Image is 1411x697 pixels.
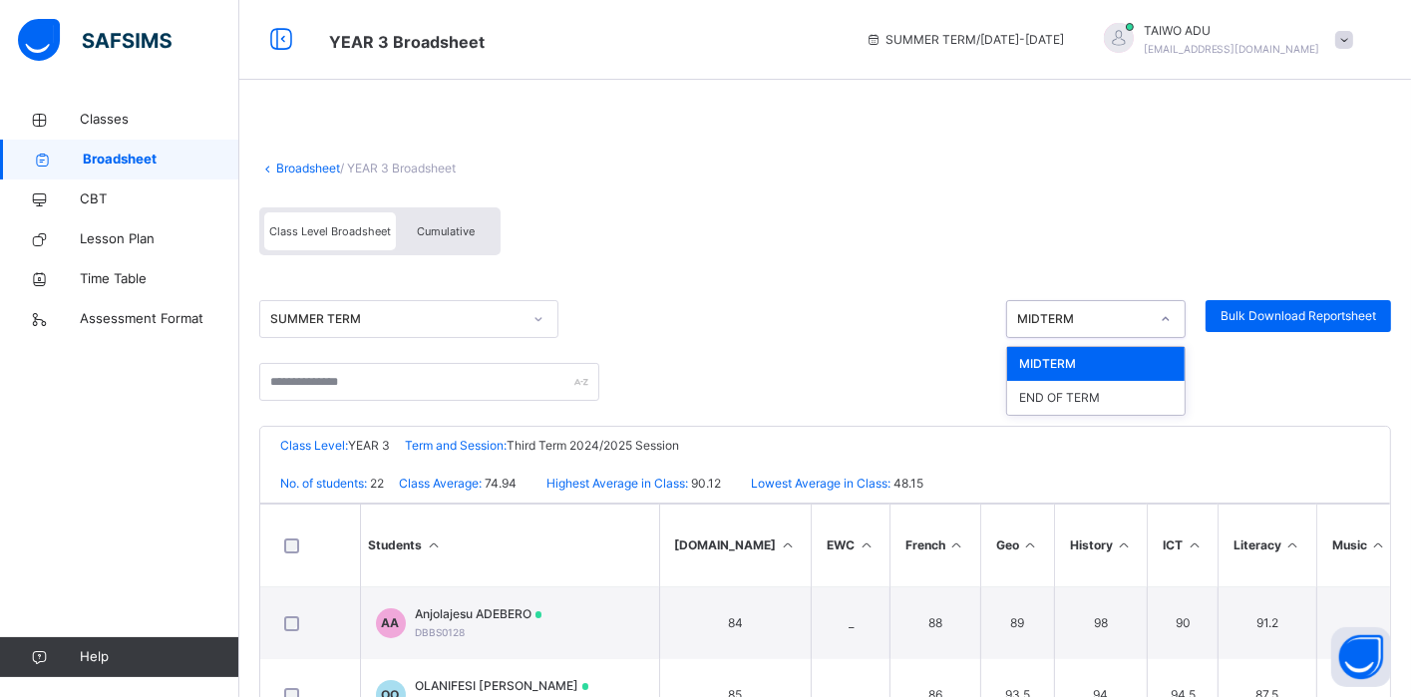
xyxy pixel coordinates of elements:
button: Open asap [1331,627,1391,687]
span: Lesson Plan [80,229,239,249]
span: Assessment Format [80,309,239,329]
span: session/term information [866,31,1064,49]
th: [DOMAIN_NAME] [659,505,812,587]
span: 22 [367,476,384,491]
i: Sort in Ascending Order [858,537,875,552]
th: French [890,505,981,587]
span: Highest Average in Class: [546,476,688,491]
span: CBT [80,189,239,209]
span: 48.15 [890,476,923,491]
span: Term and Session: [405,438,507,453]
a: Broadsheet [276,161,340,175]
td: 89 [980,587,1054,660]
td: 84 [659,587,812,660]
i: Sort in Ascending Order [1186,537,1203,552]
span: Class Average: [399,476,482,491]
td: 98 [1054,587,1148,660]
th: Students [360,505,659,587]
span: Cumulative [417,224,475,238]
i: Sort in Ascending Order [948,537,965,552]
i: Sort in Ascending Order [1022,537,1039,552]
i: Sort in Ascending Order [1284,537,1301,552]
span: Third Term 2024/2025 Session [507,438,679,453]
span: YEAR 3 [348,438,390,453]
span: TAIWO ADU [1144,22,1320,40]
td: 91.2 [1219,587,1317,660]
span: AA [382,614,400,632]
span: Classes [80,110,239,130]
i: Sort in Ascending Order [780,537,797,552]
span: DBBS0128 [416,626,466,638]
span: Bulk Download Reportsheet [1221,307,1376,325]
span: No. of students: [280,476,367,491]
th: ICT [1148,505,1219,587]
th: Music [1316,505,1402,587]
span: 90.12 [688,476,721,491]
img: safsims [18,19,172,61]
i: Sort Ascending [426,537,443,552]
span: Class Arm Broadsheet [329,32,485,52]
td: 90 [1148,587,1219,660]
span: Lowest Average in Class: [751,476,890,491]
i: Sort in Ascending Order [1116,537,1133,552]
td: _ [1316,587,1402,660]
div: TAIWOADU [1084,22,1363,58]
span: Anjolajesu ADEBERO [416,605,542,623]
td: _ [812,587,890,660]
span: Class Level Broadsheet [269,224,391,238]
div: SUMMER TERM [270,310,522,328]
th: Literacy [1219,505,1317,587]
th: Geo [980,505,1054,587]
span: Help [80,647,238,667]
span: / YEAR 3 Broadsheet [340,161,456,175]
span: Class Level: [280,438,348,453]
div: MIDTERM [1017,310,1149,328]
th: History [1054,505,1148,587]
span: Time Table [80,269,239,289]
td: 88 [890,587,981,660]
th: EWC [812,505,890,587]
div: END OF TERM [1007,381,1185,415]
i: Sort in Ascending Order [1370,537,1387,552]
span: [EMAIL_ADDRESS][DOMAIN_NAME] [1144,43,1320,55]
span: Broadsheet [83,150,239,170]
span: 74.94 [482,476,517,491]
div: MIDTERM [1007,347,1185,381]
span: OLANIFESI [PERSON_NAME] [416,677,589,695]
